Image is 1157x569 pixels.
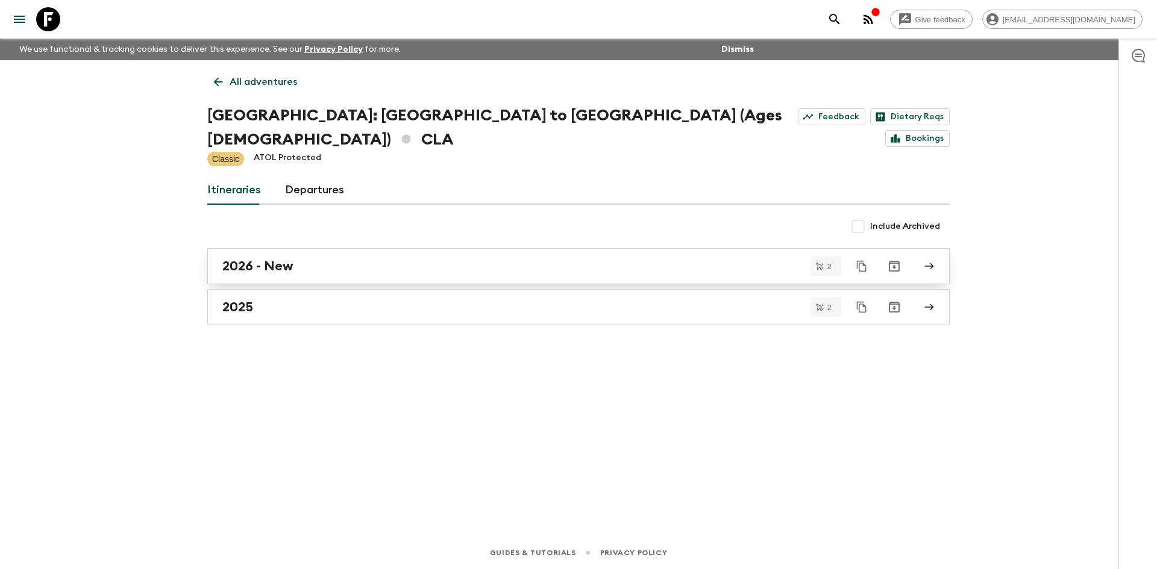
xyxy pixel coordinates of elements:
[820,303,839,311] span: 2
[982,10,1143,29] div: [EMAIL_ADDRESS][DOMAIN_NAME]
[823,7,847,31] button: search adventures
[909,15,972,24] span: Give feedback
[885,130,950,147] a: Bookings
[7,7,31,31] button: menu
[222,258,293,274] h2: 2026 - New
[851,296,873,318] button: Duplicate
[207,248,950,284] a: 2026 - New
[254,152,321,166] p: ATOL Protected
[890,10,973,29] a: Give feedback
[600,546,667,559] a: Privacy Policy
[212,153,239,165] p: Classic
[207,104,785,152] h1: [GEOGRAPHIC_DATA]: [GEOGRAPHIC_DATA] to [GEOGRAPHIC_DATA] (Ages [DEMOGRAPHIC_DATA]) CLA
[207,70,304,94] a: All adventures
[882,254,906,278] button: Archive
[851,255,873,277] button: Duplicate
[718,41,757,58] button: Dismiss
[207,289,950,325] a: 2025
[996,15,1142,24] span: [EMAIL_ADDRESS][DOMAIN_NAME]
[882,295,906,319] button: Archive
[870,220,940,232] span: Include Archived
[14,39,406,60] p: We use functional & tracking cookies to deliver this experience. See our for more.
[820,263,839,270] span: 2
[490,546,576,559] a: Guides & Tutorials
[207,176,261,205] a: Itineraries
[870,108,950,125] a: Dietary Reqs
[230,75,297,89] p: All adventures
[285,176,344,205] a: Departures
[222,299,253,315] h2: 2025
[304,45,363,54] a: Privacy Policy
[798,108,865,125] a: Feedback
